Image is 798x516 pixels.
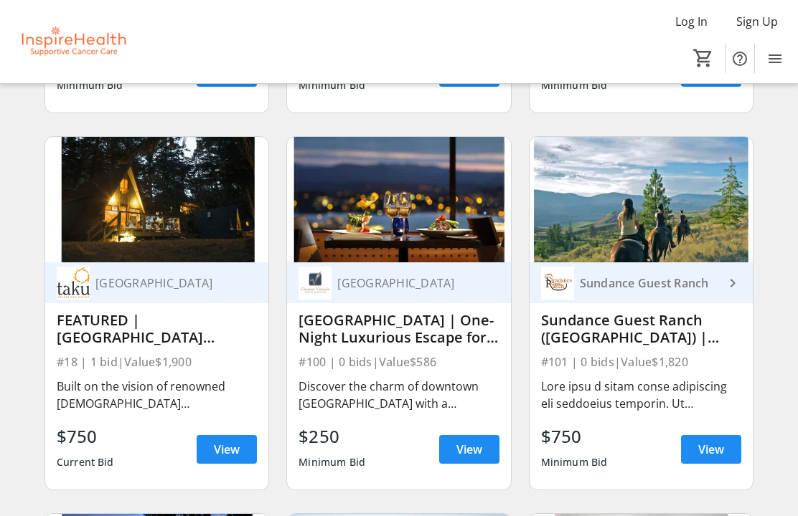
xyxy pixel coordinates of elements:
[574,276,724,290] div: Sundance Guest Ranch
[57,352,257,372] div: #18 | 1 bid | Value $1,900
[299,352,499,372] div: #100 | 0 bids | Value $586
[724,274,741,292] mat-icon: keyboard_arrow_right
[57,449,114,475] div: Current Bid
[57,424,114,449] div: $750
[439,435,499,464] a: View
[299,378,499,412] div: Discover the charm of downtown [GEOGRAPHIC_DATA] with a luxurious one-night stay in a spacious on...
[197,435,257,464] a: View
[541,424,608,449] div: $750
[299,267,332,300] img: Chateau Victoria Hotel & Suites
[299,424,365,449] div: $250
[541,352,741,372] div: #101 | 0 bids | Value $1,820
[675,13,708,30] span: Log In
[45,137,268,262] img: FEATURED |Taku Resort Beachhouse Getaway | 3 Nights with Golf
[299,312,499,346] div: [GEOGRAPHIC_DATA] | One-Night Luxurious Escape for Two
[681,58,741,87] a: View
[57,72,123,98] div: Minimum Bid
[332,276,482,290] div: [GEOGRAPHIC_DATA]
[541,449,608,475] div: Minimum Bid
[736,13,778,30] span: Sign Up
[299,72,365,98] div: Minimum Bid
[541,312,741,346] div: Sundance Guest Ranch ([GEOGRAPHIC_DATA]) | Two-Night Getaway for 2
[726,44,754,73] button: Help
[90,276,240,290] div: [GEOGRAPHIC_DATA]
[530,262,753,303] a: Sundance Guest RanchSundance Guest Ranch
[541,72,608,98] div: Minimum Bid
[57,312,257,346] div: FEATURED |[GEOGRAPHIC_DATA] Getaway | 3 Nights with Golf
[197,58,257,87] a: View
[530,137,753,262] img: Sundance Guest Ranch (Ashcroft) | Two-Night Getaway for 2
[681,435,741,464] a: View
[690,45,716,71] button: Cart
[287,137,510,262] img: Chateau Victoria Hotel & Suites | One-Night Luxurious Escape for Two
[439,58,499,87] a: View
[456,441,482,458] span: View
[698,441,724,458] span: View
[214,441,240,458] span: View
[57,267,90,300] img: Taku Resort and Marina
[541,378,741,412] div: Lore ipsu d sitam conse adipiscing eli seddoeius temporin. Ut laboreetdolo mag-aliquaeni adminimv...
[761,44,789,73] button: Menu
[725,10,789,33] button: Sign Up
[541,267,574,300] img: Sundance Guest Ranch
[664,10,719,33] button: Log In
[57,378,257,412] div: Built on the vision of renowned [DEMOGRAPHIC_DATA] philanthropist and social innovator [PERSON_NA...
[299,449,365,475] div: Minimum Bid
[9,6,136,77] img: InspireHealth Supportive Cancer Care's Logo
